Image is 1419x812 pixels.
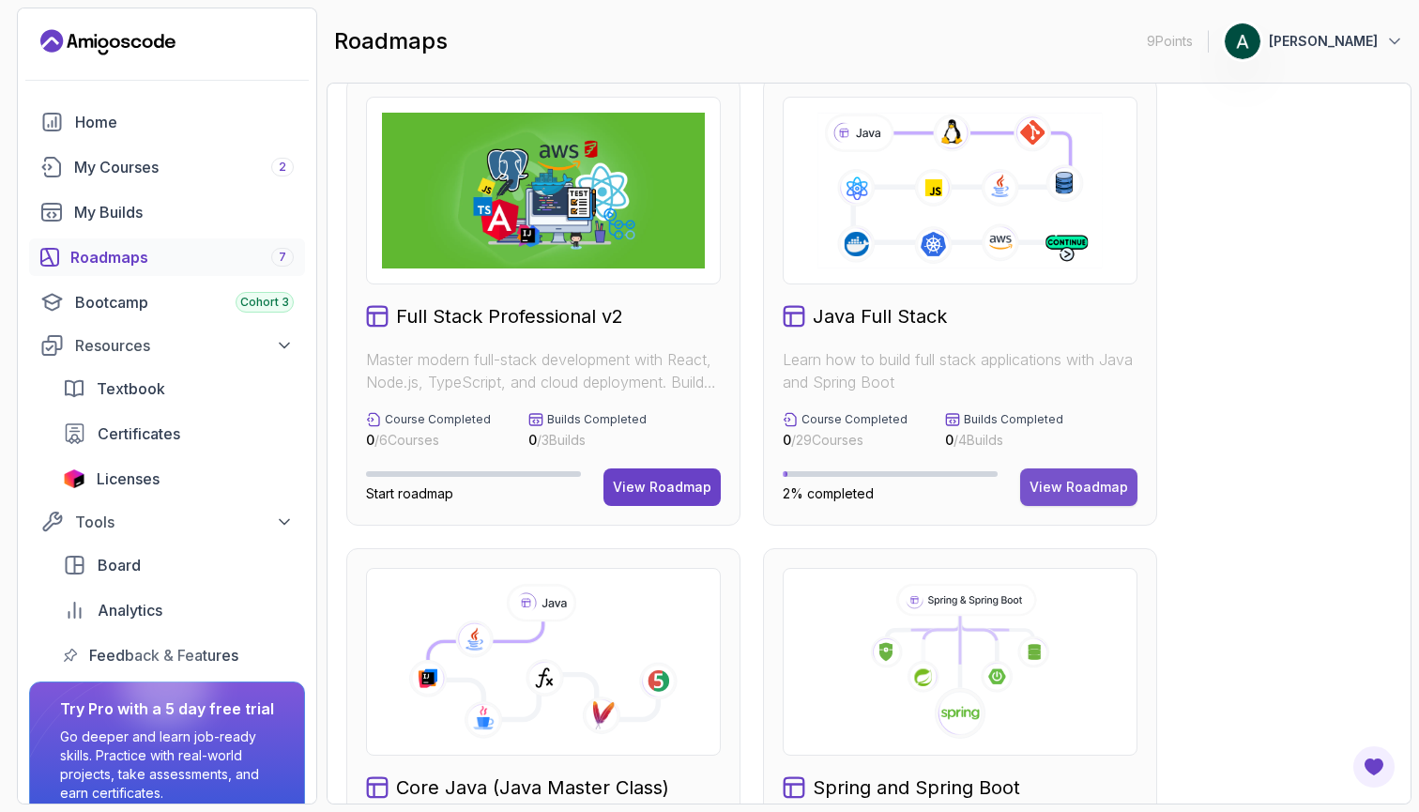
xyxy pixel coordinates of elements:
p: 9 Points [1147,32,1193,51]
p: Go deeper and learn job-ready skills. Practice with real-world projects, take assessments, and ea... [60,728,274,803]
p: Builds Completed [964,412,1063,427]
a: home [29,103,305,141]
span: Analytics [98,599,162,621]
h2: Spring and Spring Boot [813,774,1020,801]
p: Course Completed [385,412,491,427]
img: jetbrains icon [63,469,85,488]
p: Builds Completed [547,412,647,427]
span: Cohort 3 [240,295,289,310]
span: 0 [528,432,537,448]
a: board [52,546,305,584]
span: Licenses [97,467,160,490]
a: Landing page [40,27,175,57]
a: bootcamp [29,283,305,321]
span: Textbook [97,377,165,400]
a: roadmaps [29,238,305,276]
button: View Roadmap [1020,468,1137,506]
a: textbook [52,370,305,407]
p: / 6 Courses [366,431,491,450]
span: 0 [945,432,954,448]
p: [PERSON_NAME] [1269,32,1378,51]
button: View Roadmap [603,468,721,506]
button: Open Feedback Button [1351,744,1396,789]
div: Bootcamp [75,291,294,314]
div: Roadmaps [70,246,294,268]
span: Start roadmap [366,485,453,501]
h2: Full Stack Professional v2 [396,303,623,329]
button: Tools [29,505,305,539]
a: licenses [52,460,305,498]
h2: Java Full Stack [813,303,947,329]
span: 0 [783,432,791,448]
p: Course Completed [801,412,908,427]
div: Resources [75,334,294,357]
span: 7 [279,250,286,265]
span: 2 [279,160,286,175]
span: Feedback & Features [89,644,238,666]
h2: roadmaps [334,26,448,56]
img: Full Stack Professional v2 [382,113,705,268]
span: 2% completed [783,485,874,501]
a: analytics [52,591,305,629]
div: View Roadmap [1030,478,1128,497]
p: Master modern full-stack development with React, Node.js, TypeScript, and cloud deployment. Build... [366,348,721,393]
div: My Builds [74,201,294,223]
div: View Roadmap [613,478,711,497]
p: Learn how to build full stack applications with Java and Spring Boot [783,348,1137,393]
button: Resources [29,329,305,362]
img: user profile image [1225,23,1260,59]
span: Certificates [98,422,180,445]
a: certificates [52,415,305,452]
h2: Core Java (Java Master Class) [396,774,669,801]
a: courses [29,148,305,186]
a: feedback [52,636,305,674]
button: user profile image[PERSON_NAME] [1224,23,1404,60]
p: / 4 Builds [945,431,1063,450]
span: Board [98,554,141,576]
p: / 3 Builds [528,431,647,450]
div: Home [75,111,294,133]
div: Tools [75,511,294,533]
p: / 29 Courses [783,431,908,450]
span: 0 [366,432,374,448]
a: builds [29,193,305,231]
div: My Courses [74,156,294,178]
